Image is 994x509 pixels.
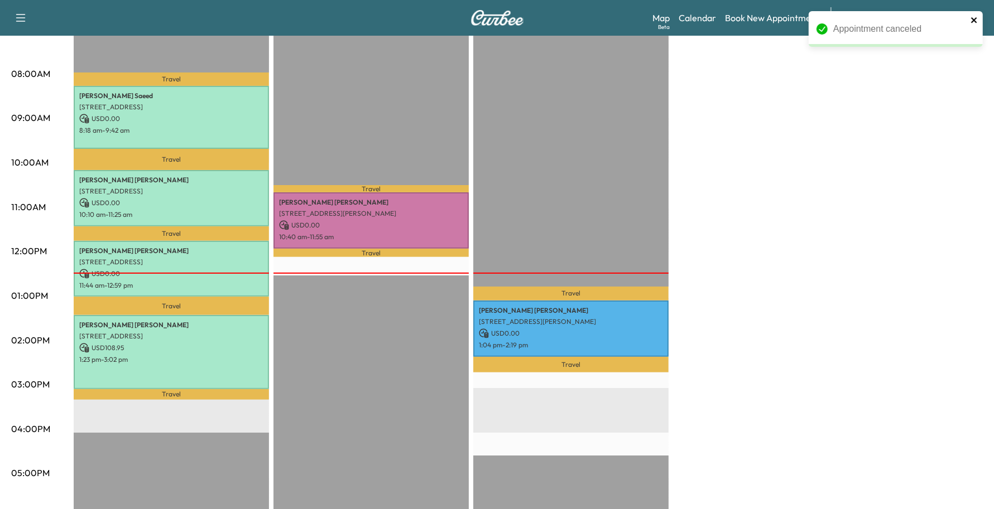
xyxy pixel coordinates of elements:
p: [PERSON_NAME] [PERSON_NAME] [79,176,263,185]
button: close [971,16,978,25]
p: Travel [273,185,469,192]
p: [STREET_ADDRESS] [79,332,263,341]
p: 04:00PM [11,422,50,435]
p: USD 0.00 [79,269,263,279]
p: USD 0.00 [479,328,663,338]
p: 02:00PM [11,333,50,347]
p: Travel [74,149,269,170]
p: [PERSON_NAME] [PERSON_NAME] [79,246,263,255]
p: 10:00AM [11,156,49,169]
p: [PERSON_NAME] [PERSON_NAME] [479,306,663,315]
p: 1:23 pm - 3:02 pm [79,355,263,364]
p: Travel [74,389,269,400]
p: [STREET_ADDRESS][PERSON_NAME] [279,209,463,218]
div: Beta [658,23,670,31]
p: Travel [473,287,669,301]
p: [STREET_ADDRESS] [79,103,263,112]
a: MapBeta [652,11,670,25]
p: 12:00PM [11,244,47,258]
p: 08:00AM [11,67,50,80]
p: [PERSON_NAME] [PERSON_NAME] [79,321,263,329]
p: [STREET_ADDRESS][PERSON_NAME] [479,317,663,326]
p: [PERSON_NAME] Saeed [79,91,263,100]
img: Curbee Logo [470,10,524,26]
p: 1:04 pm - 2:19 pm [479,341,663,350]
p: [STREET_ADDRESS] [79,187,263,196]
p: 05:00PM [11,466,50,479]
p: USD 108.95 [79,343,263,353]
p: USD 0.00 [279,220,463,230]
p: 11:00AM [11,200,46,214]
p: Travel [74,72,269,86]
a: Calendar [679,11,716,25]
p: 09:00AM [11,111,50,124]
p: 8:18 am - 9:42 am [79,126,263,135]
p: 11:44 am - 12:59 pm [79,281,263,290]
p: 03:00PM [11,377,50,391]
p: 10:40 am - 11:55 am [279,232,463,241]
p: 10:10 am - 11:25 am [79,210,263,219]
p: Travel [74,297,269,314]
p: 01:00PM [11,289,48,302]
p: Travel [74,226,269,241]
p: USD 0.00 [79,114,263,124]
div: Appointment canceled [833,22,967,36]
a: Book New Appointment [725,11,819,25]
p: USD 0.00 [79,198,263,208]
p: Travel [273,249,469,257]
p: [PERSON_NAME] [PERSON_NAME] [279,198,463,207]
p: [STREET_ADDRESS] [79,258,263,266]
p: Travel [473,357,669,372]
